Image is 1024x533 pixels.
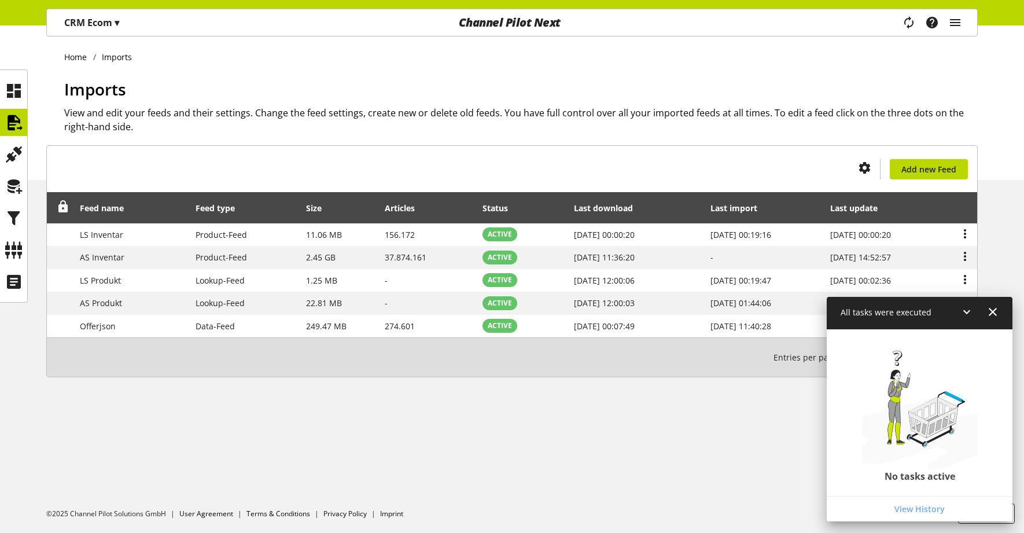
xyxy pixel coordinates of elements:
[80,297,122,308] span: AS Produkt
[80,275,121,286] span: LS Produkt
[57,201,69,213] span: Unlock to reorder rows
[196,275,245,286] span: Lookup-Feed
[385,202,426,214] div: Articles
[574,297,635,308] span: [DATE] 12:00:03
[385,297,388,308] span: -
[64,16,119,30] p: CRM Ecom
[80,321,116,332] span: Offerjson
[306,321,347,332] span: 249.47 MB
[901,163,956,175] span: Add new Feed
[830,229,891,240] span: [DATE] 00:00:20
[574,275,635,286] span: [DATE] 12:00:06
[64,78,126,100] span: Imports
[385,275,388,286] span: -
[488,298,512,308] span: ACTIVE
[306,252,336,263] span: 2.45 GB
[80,229,123,240] span: LS Inventar
[80,202,135,214] div: Feed name
[80,252,124,263] span: AS Inventar
[488,275,512,285] span: ACTIVE
[196,297,245,308] span: Lookup-Feed
[488,229,512,240] span: ACTIVE
[574,229,635,240] span: [DATE] 00:00:20
[306,297,342,308] span: 22.81 MB
[841,307,931,318] span: All tasks were executed
[890,159,968,179] a: Add new Feed
[710,275,771,286] span: [DATE] 00:19:47
[488,321,512,331] span: ACTIVE
[773,351,842,363] span: Entries per page
[385,229,415,240] span: 156.172
[710,252,713,263] span: -
[53,201,69,215] div: Unlock to reorder rows
[829,499,1010,519] a: View History
[179,509,233,519] a: User Agreement
[196,252,247,263] span: Product-Feed
[64,106,978,134] h2: View and edit your feeds and their settings. Change the feed settings, create new or delete old f...
[574,252,635,263] span: [DATE] 11:36:20
[894,503,945,515] span: View History
[885,470,955,482] h2: No tasks active
[196,321,235,332] span: Data-Feed
[385,252,426,263] span: 37.874.161
[385,321,415,332] span: 274.601
[574,202,644,214] div: Last download
[830,275,891,286] span: [DATE] 00:02:36
[710,297,771,308] span: [DATE] 01:44:06
[323,509,367,519] a: Privacy Policy
[306,275,337,286] span: 1.25 MB
[380,509,403,519] a: Imprint
[710,229,771,240] span: [DATE] 00:19:16
[196,229,247,240] span: Product-Feed
[710,202,769,214] div: Last import
[306,202,333,214] div: Size
[306,229,342,240] span: 11.06 MB
[46,509,179,519] li: ©2025 Channel Pilot Solutions GmbH
[830,202,889,214] div: Last update
[115,16,119,29] span: ▾
[830,252,891,263] span: [DATE] 14:52:57
[482,202,520,214] div: Status
[488,252,512,263] span: ACTIVE
[246,509,310,519] a: Terms & Conditions
[64,51,93,63] a: Home
[196,202,246,214] div: Feed type
[773,347,908,367] small: 1-5 / 5
[574,321,635,332] span: [DATE] 00:07:49
[710,321,771,332] span: [DATE] 11:40:28
[46,9,978,36] nav: main navigation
